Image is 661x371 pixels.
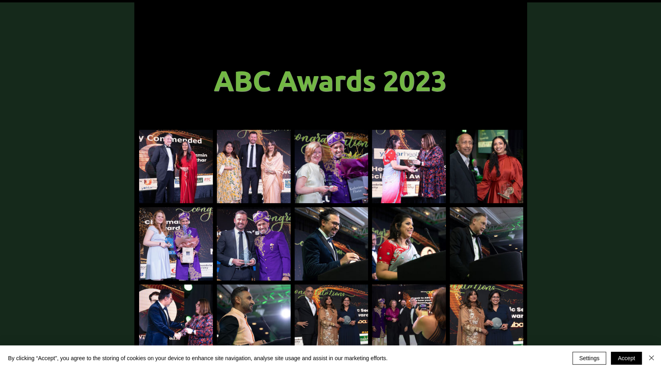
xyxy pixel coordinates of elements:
[647,353,656,363] img: Close
[611,352,642,365] button: Accept
[214,63,447,97] span: ABC Awards 2023
[572,352,606,365] button: Settings
[647,352,656,365] button: Close
[8,355,388,362] span: By clicking “Accept”, you agree to the storing of cookies on your device to enhance site navigati...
